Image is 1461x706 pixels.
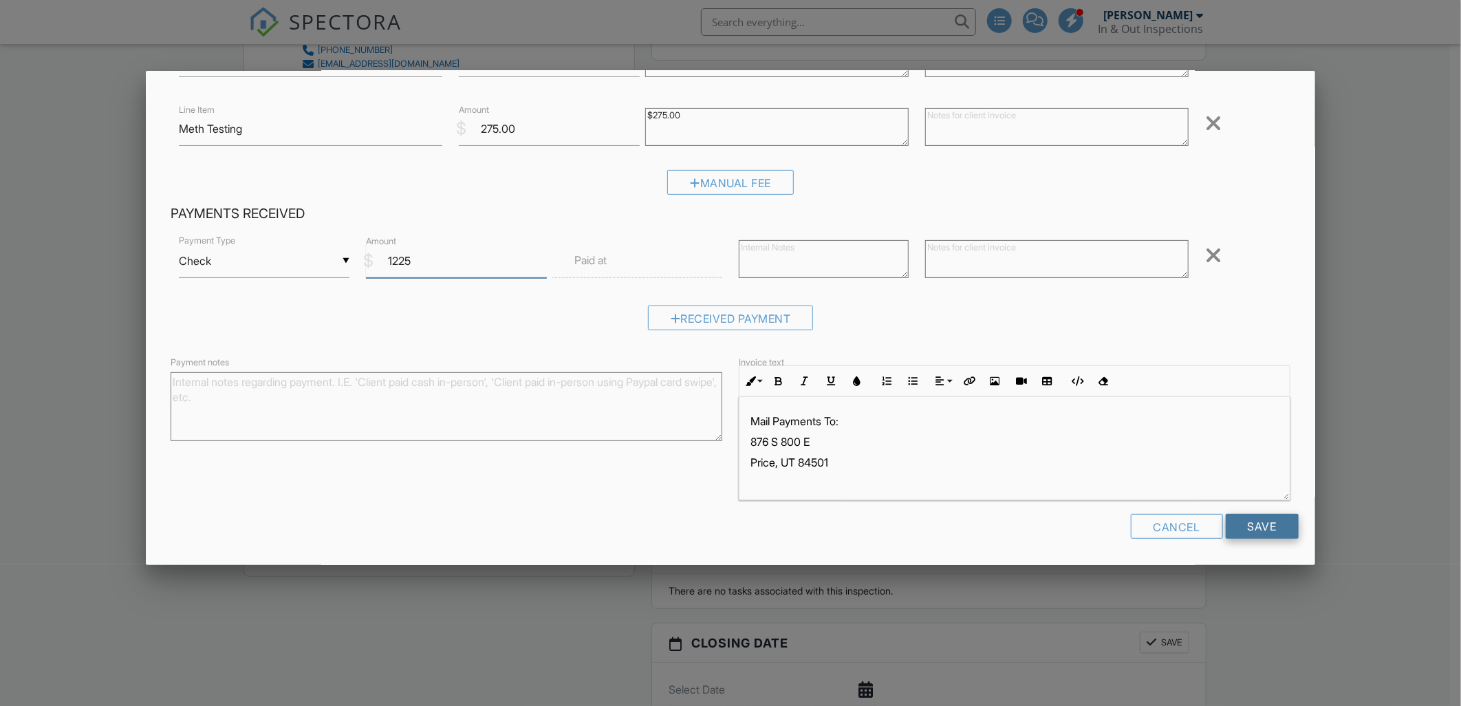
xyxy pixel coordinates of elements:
div: Received Payment [648,306,814,330]
button: Insert Image (Ctrl+P) [982,368,1008,394]
p: Mail Payments To: [750,414,1279,429]
button: Unordered List [900,368,926,394]
div: Manual Fee [667,170,794,195]
a: Manual Fee [667,180,794,193]
div: $ [363,249,374,272]
textarea: $275.00 [645,108,909,146]
label: Paid at [574,253,607,268]
button: Clear Formatting [1090,368,1116,394]
div: $ [456,117,466,140]
button: Insert Video [1008,368,1034,394]
button: Underline (Ctrl+U) [818,368,844,394]
button: Colors [844,368,870,394]
button: Inline Style [739,368,766,394]
label: Amount [459,104,489,116]
button: Italic (Ctrl+I) [792,368,818,394]
label: Invoice text [739,356,784,369]
button: Ordered List [874,368,900,394]
div: Cancel [1131,514,1223,539]
input: Save [1226,514,1299,539]
button: Bold (Ctrl+B) [766,368,792,394]
a: Received Payment [648,314,814,328]
label: Line Item [179,104,215,116]
p: 876 S 800 E [750,434,1279,449]
label: Amount [366,235,396,248]
button: Insert Table [1034,368,1060,394]
label: Payment notes [171,356,229,369]
button: Insert Link (Ctrl+K) [955,368,982,394]
button: Align [929,368,955,394]
p: Price, UT 84501 [750,455,1279,470]
label: Payment Type [179,235,235,247]
h4: Payments Received [171,205,1290,223]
